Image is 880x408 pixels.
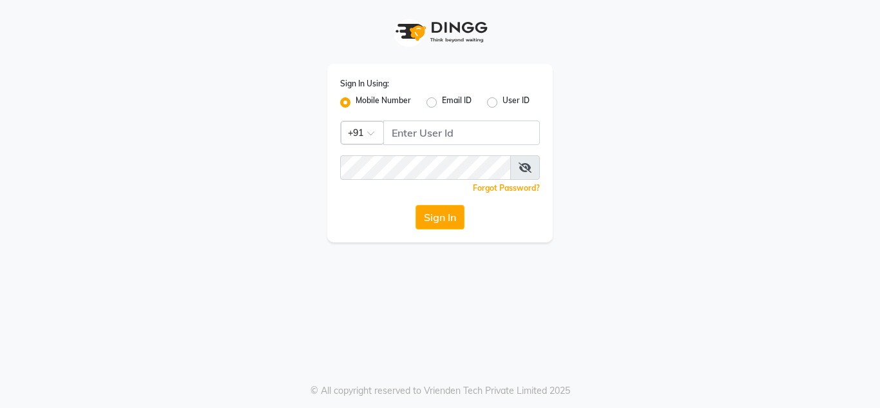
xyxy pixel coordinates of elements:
label: Email ID [442,95,472,110]
button: Sign In [416,205,464,229]
input: Username [340,155,511,180]
input: Username [383,121,540,145]
label: Mobile Number [356,95,411,110]
label: Sign In Using: [340,78,389,90]
a: Forgot Password? [473,183,540,193]
label: User ID [502,95,530,110]
img: logo1.svg [388,13,492,51]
